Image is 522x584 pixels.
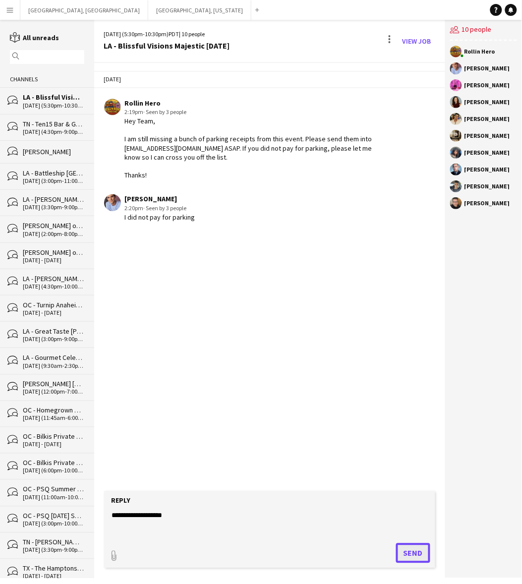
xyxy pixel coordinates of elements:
[23,538,84,547] div: TN - [PERSON_NAME] Cattle Co [DATE]
[23,231,84,237] div: [DATE] (2:00pm-8:00pm)
[23,274,84,283] div: LA - [PERSON_NAME] 30th Surprise Birthday Party [DEMOGRAPHIC_DATA]
[23,204,84,211] div: [DATE] (3:30pm-9:00pm)
[104,41,230,50] div: LA - Blissful Visions Majestic [DATE]
[112,496,131,505] label: Reply
[23,257,84,264] div: [DATE] - [DATE]
[23,485,84,494] div: OC - PSQ Summer of Loud Event [DATE]
[464,99,510,105] div: [PERSON_NAME]
[464,82,510,88] div: [PERSON_NAME]
[125,194,195,203] div: [PERSON_NAME]
[464,49,495,55] div: Rollin Hero
[20,0,148,20] button: [GEOGRAPHIC_DATA], [GEOGRAPHIC_DATA]
[396,543,430,563] button: Send
[125,99,385,108] div: Rollin Hero
[23,459,84,467] div: OC - Bilkis Private Residence [DATE]
[23,573,84,580] div: [DATE] - [DATE]
[23,389,84,396] div: [DATE] (12:00pm-7:00pm)
[148,0,251,20] button: [GEOGRAPHIC_DATA], [US_STATE]
[23,547,84,554] div: [DATE] (3:30pm-9:00pm)
[23,147,84,156] div: [PERSON_NAME]
[464,150,510,156] div: [PERSON_NAME]
[23,93,84,102] div: LA - Blissful Visions Majestic [DATE]
[104,30,230,39] div: [DATE] (5:30pm-10:30pm) | 10 people
[144,108,187,116] span: · Seen by 3 people
[125,108,385,117] div: 2:19pm
[450,20,517,41] div: 10 people
[23,353,84,362] div: LA - Gourmet Celebrations [DATE]
[23,521,84,527] div: [DATE] (3:00pm-10:00pm)
[23,128,84,135] div: [DATE] (4:30pm-9:00pm)
[125,117,385,179] div: Hey Team, I am still missing a bunch of parking receipts from this event. Please send them into [...
[23,195,84,204] div: LA - [PERSON_NAME] - Memorial Event [DATE]
[23,564,84,573] div: TX - The Hamptons [DATE]
[23,248,84,257] div: [PERSON_NAME] of LA - AICP Summer Awards [DATE]
[23,415,84,422] div: [DATE] (11:45am-6:00pm)
[464,200,510,206] div: [PERSON_NAME]
[23,406,84,415] div: OC - Homegrown Kitchen Store Opening [DATE]
[144,204,187,212] span: · Seen by 3 people
[169,30,179,38] span: PDT
[23,309,84,316] div: [DATE] - [DATE]
[23,102,84,109] div: [DATE] (5:30pm-10:30pm)
[23,283,84,290] div: [DATE] (4:30pm-10:00pm)
[125,213,195,222] div: I did not pay for parking
[125,204,195,213] div: 2:20pm
[23,177,84,184] div: [DATE] (3:00pm-11:00pm)
[464,133,510,139] div: [PERSON_NAME]
[23,512,84,521] div: OC - PSQ [DATE] Symphony [DATE]
[23,336,84,343] div: [DATE] (3:00pm-9:00pm)
[23,467,84,474] div: [DATE] (6:00pm-10:00pm)
[23,221,84,230] div: [PERSON_NAME] of LA - Corporate Event [DATE]
[464,65,510,71] div: [PERSON_NAME]
[23,327,84,336] div: LA - Great Taste [PERSON_NAME] Museum [DATE]
[23,300,84,309] div: OC - Turnip Anaheim Wedding [DATE]
[10,33,59,42] a: All unreads
[23,441,84,448] div: [DATE] - [DATE]
[23,119,84,128] div: TN - Ten15 Bar & Grill [DATE]
[464,183,510,189] div: [PERSON_NAME]
[94,71,445,88] div: [DATE]
[23,169,84,177] div: LA - Battleship [GEOGRAPHIC_DATA][PERSON_NAME] [DATE]
[23,362,84,369] div: [DATE] (9:30am-2:30pm)
[399,33,435,49] a: View Job
[464,167,510,173] div: [PERSON_NAME]
[23,494,84,501] div: [DATE] (11:00am-10:00pm)
[464,116,510,122] div: [PERSON_NAME]
[23,380,84,389] div: [PERSON_NAME] [PERSON_NAME] Santa [PERSON_NAME] [DATE]
[23,432,84,441] div: OC - Bilkis Private Residence [DATE]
